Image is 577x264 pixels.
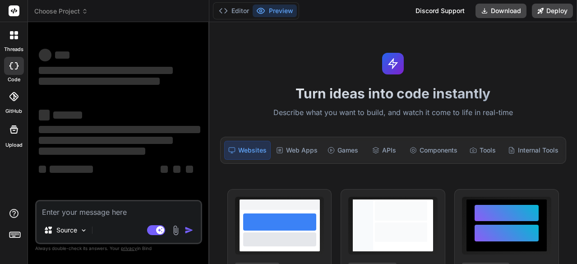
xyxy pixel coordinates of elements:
[253,5,297,17] button: Preview
[323,141,363,160] div: Games
[39,49,51,61] span: ‌
[56,226,77,235] p: Source
[39,110,50,120] span: ‌
[406,141,461,160] div: Components
[5,107,22,115] label: GitHub
[39,148,145,155] span: ‌
[80,227,88,234] img: Pick Models
[410,4,470,18] div: Discord Support
[161,166,168,173] span: ‌
[39,78,160,85] span: ‌
[475,4,526,18] button: Download
[185,226,194,235] img: icon
[35,244,202,253] p: Always double-check its answers. Your in Bind
[55,51,69,59] span: ‌
[39,137,173,144] span: ‌
[4,46,23,53] label: threads
[53,111,82,119] span: ‌
[173,166,180,173] span: ‌
[504,141,562,160] div: Internal Tools
[8,76,20,83] label: code
[215,85,572,102] h1: Turn ideas into code instantly
[39,126,200,133] span: ‌
[50,166,93,173] span: ‌
[121,245,137,251] span: privacy
[463,141,503,160] div: Tools
[39,67,173,74] span: ‌
[171,225,181,236] img: attachment
[34,7,88,16] span: Choose Project
[215,5,253,17] button: Editor
[272,141,321,160] div: Web Apps
[5,141,23,149] label: Upload
[532,4,573,18] button: Deploy
[186,166,193,173] span: ‌
[365,141,404,160] div: APIs
[224,141,271,160] div: Websites
[39,166,46,173] span: ‌
[215,107,572,119] p: Describe what you want to build, and watch it come to life in real-time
